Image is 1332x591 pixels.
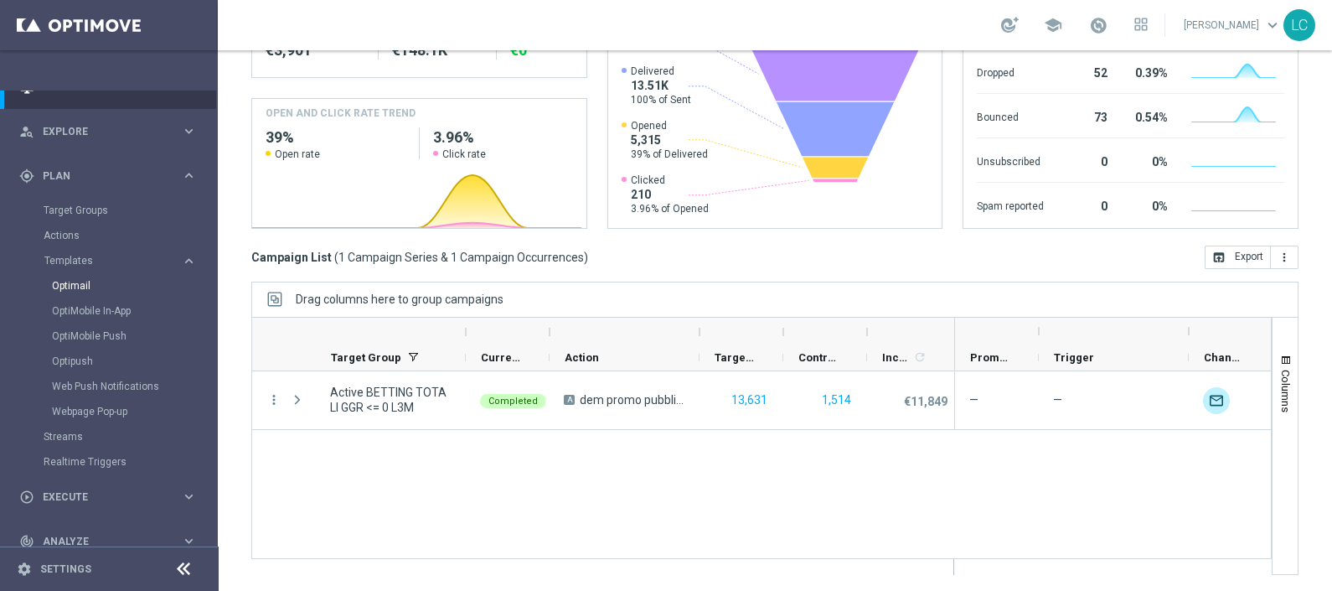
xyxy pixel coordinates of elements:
[331,351,401,364] span: Target Group
[18,80,198,94] button: Mission Control
[18,169,198,183] button: gps_fixed Plan keyboard_arrow_right
[631,119,708,132] span: Opened
[52,380,174,393] a: Web Push Notifications
[44,198,216,223] div: Target Groups
[44,256,181,266] div: Templates
[18,535,198,548] button: track_changes Analyze keyboard_arrow_right
[19,124,34,139] i: person_search
[181,168,197,184] i: keyboard_arrow_right
[1205,246,1271,269] button: open_in_browser Export
[181,533,197,549] i: keyboard_arrow_right
[1053,393,1062,407] span: —
[977,191,1044,218] div: Spam reported
[275,148,320,161] span: Open rate
[631,174,709,187] span: Clicked
[1204,351,1244,364] span: Channel
[631,132,708,148] span: 5,315
[251,250,588,265] h3: Campaign List
[44,455,174,469] a: Realtime Triggers
[631,65,691,78] span: Delivered
[631,78,691,93] span: 13.51K
[330,385,452,415] span: Active BETTING TOTALI GGR <= 0 L3M
[40,564,91,574] a: Settings
[52,279,174,293] a: Optimail
[19,490,181,505] div: Execute
[820,390,853,411] button: 1,514
[977,58,1044,85] div: Dropped
[181,253,197,269] i: keyboard_arrow_right
[338,250,584,265] span: 1 Campaign Series & 1 Campaign Occurrences
[631,93,691,106] span: 100% of Sent
[44,256,164,266] span: Templates
[564,395,575,405] span: A
[181,489,197,505] i: keyboard_arrow_right
[970,351,1010,364] span: Promotions
[1064,58,1107,85] div: 52
[1279,370,1293,412] span: Columns
[43,127,181,137] span: Explore
[584,250,588,265] span: )
[266,106,416,121] h4: OPEN AND CLICK RATE TREND
[52,298,216,324] div: OptiMobile In-App
[44,204,174,217] a: Target Groups
[44,223,216,248] div: Actions
[1271,246,1298,269] button: more_vert
[715,351,755,364] span: Targeted Customers
[1205,250,1298,263] multiple-options-button: Export to CSV
[252,371,955,430] div: Press SPACE to select this row.
[44,254,198,267] button: Templates keyboard_arrow_right
[969,392,978,407] span: —
[904,394,947,409] p: €11,849
[480,392,546,408] colored-tag: Completed
[52,349,216,374] div: Optipush
[1044,16,1062,34] span: school
[911,348,927,366] span: Calculate column
[1128,102,1168,129] div: 0.54%
[44,430,174,443] a: Streams
[266,392,281,407] button: more_vert
[433,127,573,148] h2: 3.96%
[1263,16,1282,34] span: keyboard_arrow_down
[1203,387,1230,414] img: Optimail
[44,449,216,474] div: Realtime Triggers
[1054,351,1094,364] span: Trigger
[43,492,181,502] span: Execute
[1128,58,1168,85] div: 0.39%
[19,168,34,184] i: gps_fixed
[1128,191,1168,218] div: 0%
[442,148,486,161] span: Click rate
[18,490,198,504] button: play_circle_outline Execute keyboard_arrow_right
[1064,147,1107,174] div: 0
[631,187,709,202] span: 210
[1278,251,1291,264] i: more_vert
[488,396,538,407] span: Completed
[52,304,174,318] a: OptiMobile In-App
[266,127,405,148] h2: 39%
[565,351,599,364] span: Action
[52,329,174,343] a: OptiMobile Push
[631,148,708,161] span: 39% of Delivered
[43,537,181,547] span: Analyze
[19,124,181,139] div: Explore
[52,405,174,418] a: Webpage Pop-up
[44,229,174,242] a: Actions
[44,248,216,424] div: Templates
[1212,251,1226,264] i: open_in_browser
[181,123,197,139] i: keyboard_arrow_right
[1064,191,1107,218] div: 0
[580,392,685,407] span: dem promo pubblica multipla serie a 03.10
[52,273,216,298] div: Optimail
[977,147,1044,174] div: Unsubscribed
[1182,13,1283,38] a: [PERSON_NAME]keyboard_arrow_down
[1064,102,1107,129] div: 73
[913,350,927,364] i: refresh
[631,202,709,215] span: 3.96% of Opened
[18,125,198,138] button: person_search Explore keyboard_arrow_right
[481,351,521,364] span: Current Status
